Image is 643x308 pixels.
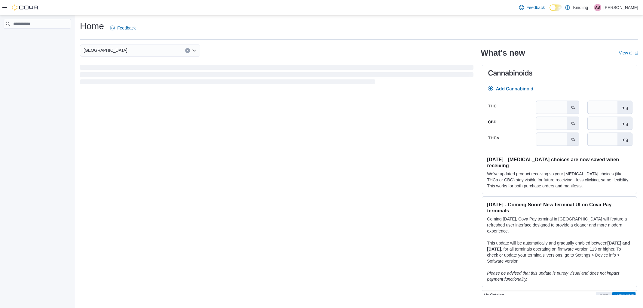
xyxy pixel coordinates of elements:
[185,48,190,53] button: Clear input
[594,4,601,11] div: arjuna shankar
[192,48,197,53] button: Open list of options
[590,4,592,11] p: |
[550,5,562,11] input: Dark Mode
[4,30,71,44] nav: Complex example
[80,66,473,85] span: Loading
[487,216,632,234] p: Coming [DATE], Cova Pay terminal in [GEOGRAPHIC_DATA] will feature a refreshed user interface des...
[487,271,619,282] em: Please be advised that this update is purely visual and does not impact payment functionality.
[487,240,632,264] p: This update will be automatically and gradually enabled between , for all terminals operating on ...
[573,4,588,11] p: Kindling
[487,202,632,214] h3: [DATE] - Coming Soon! New terminal UI on Cova Pay terminals
[526,5,545,11] span: Feedback
[619,51,638,55] a: View allExternal link
[604,4,638,11] p: [PERSON_NAME]
[487,241,630,251] strong: [DATE] and [DATE]
[84,47,127,54] span: [GEOGRAPHIC_DATA]
[595,4,600,11] span: as
[80,20,104,32] h1: Home
[487,171,632,189] p: We've updated product receiving so your [MEDICAL_DATA] choices (like THCa or CBG) stay visible fo...
[12,5,39,11] img: Cova
[481,48,525,58] h2: What's new
[487,156,632,168] h3: [DATE] - [MEDICAL_DATA] choices are now saved when receiving
[108,22,138,34] a: Feedback
[117,25,136,31] span: Feedback
[635,51,638,55] svg: External link
[517,2,547,14] a: Feedback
